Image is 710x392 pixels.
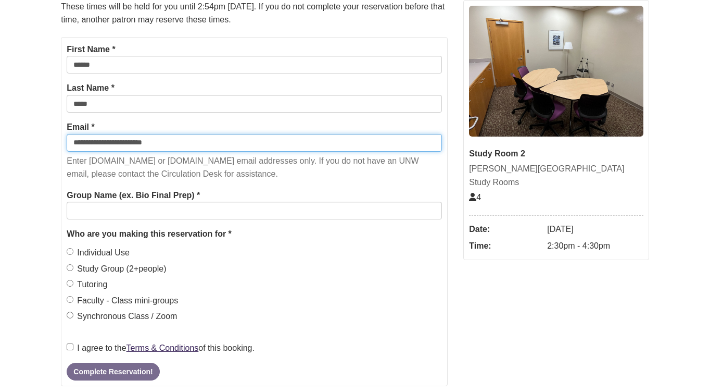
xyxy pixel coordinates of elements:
label: Study Group (2+people) [67,262,166,276]
input: I agree to theTerms & Conditionsof this booking. [67,344,73,350]
span: The capacity of this space [469,193,481,202]
label: Email * [67,120,94,134]
input: Synchronous Class / Zoom [67,312,73,318]
label: Individual Use [67,246,130,260]
input: Study Group (2+people) [67,264,73,271]
label: Group Name (ex. Bio Final Prep) * [67,189,200,202]
label: Last Name * [67,81,115,95]
dd: 2:30pm - 4:30pm [547,238,643,254]
label: Tutoring [67,278,107,291]
div: [PERSON_NAME][GEOGRAPHIC_DATA] Study Rooms [469,162,643,189]
input: Faculty - Class mini-groups [67,296,73,303]
input: Tutoring [67,280,73,287]
dd: [DATE] [547,221,643,238]
div: Study Room 2 [469,147,643,161]
p: Enter [DOMAIN_NAME] or [DOMAIN_NAME] email addresses only. If you do not have an UNW email, pleas... [67,154,442,181]
button: Complete Reservation! [67,363,159,381]
a: Terms & Conditions [126,344,199,352]
dt: Time: [469,238,542,254]
label: First Name * [67,43,115,56]
label: Synchronous Class / Zoom [67,310,177,323]
label: I agree to the of this booking. [67,341,255,355]
legend: Who are you making this reservation for * [67,227,442,241]
label: Faculty - Class mini-groups [67,294,178,308]
img: Study Room 2 [469,6,643,137]
dt: Date: [469,221,542,238]
input: Individual Use [67,248,73,255]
